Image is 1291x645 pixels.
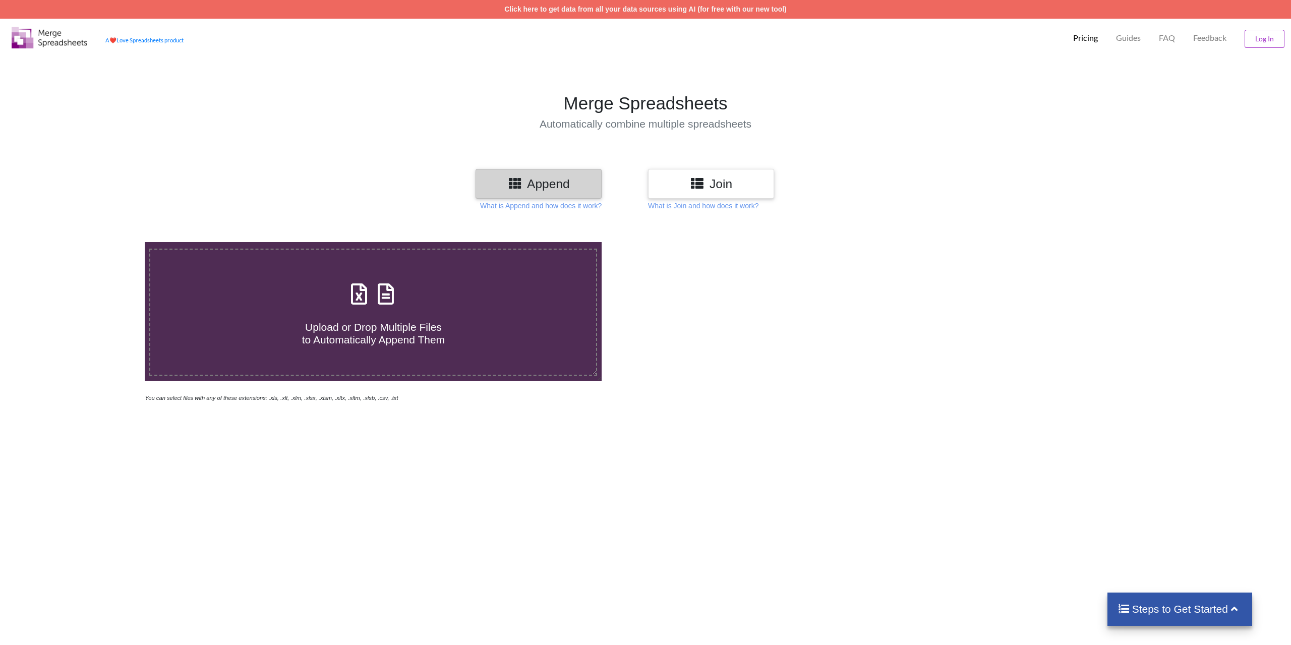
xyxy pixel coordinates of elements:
h3: Join [656,177,767,191]
p: FAQ [1159,33,1175,43]
span: Upload or Drop Multiple Files to Automatically Append Them [302,321,445,345]
button: Log In [1245,30,1284,48]
img: Logo.png [12,27,87,48]
p: Pricing [1073,33,1098,43]
a: AheartLove Spreadsheets product [105,37,184,43]
a: Click here to get data from all your data sources using AI (for free with our new tool) [504,5,787,13]
span: heart [109,37,116,43]
p: What is Join and how does it work? [648,201,758,211]
span: Feedback [1193,34,1226,42]
h3: Append [483,177,594,191]
h4: Steps to Get Started [1118,603,1242,615]
i: You can select files with any of these extensions: .xls, .xlt, .xlm, .xlsx, .xlsm, .xltx, .xltm, ... [145,395,398,401]
p: Guides [1116,33,1141,43]
p: What is Append and how does it work? [480,201,602,211]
